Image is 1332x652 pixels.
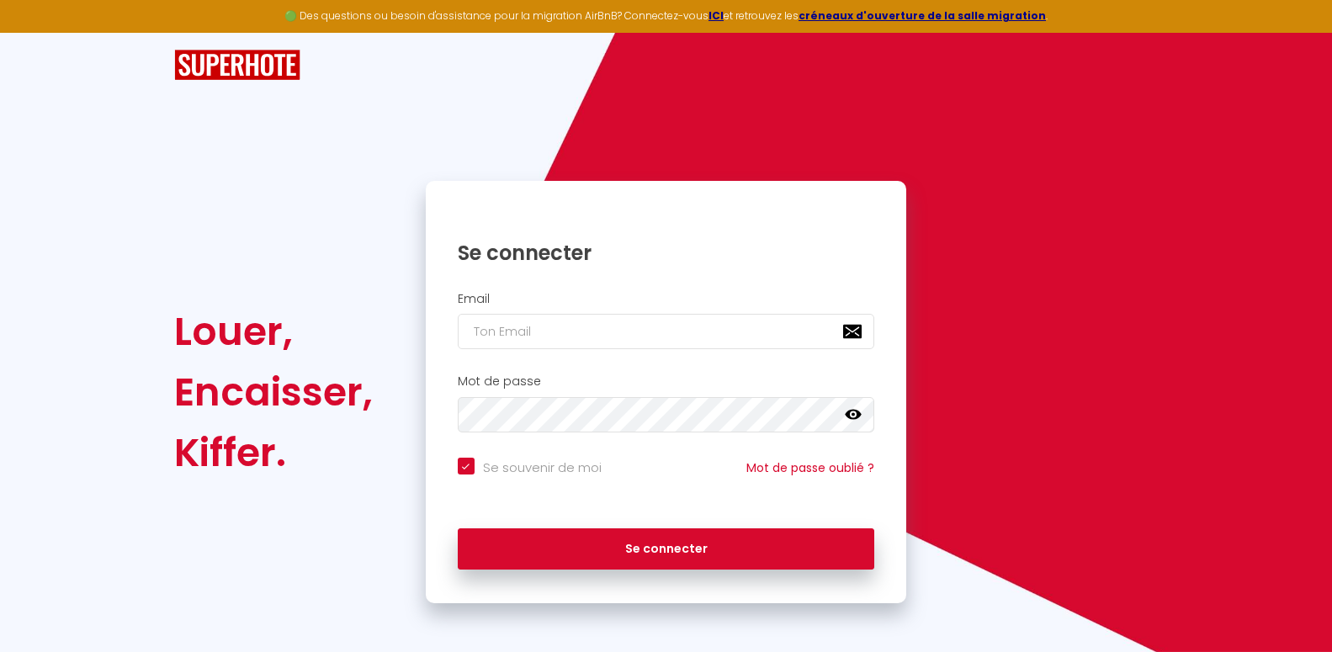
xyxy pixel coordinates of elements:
h1: Se connecter [458,240,875,266]
h2: Email [458,292,875,306]
a: créneaux d'ouverture de la salle migration [799,8,1046,23]
h2: Mot de passe [458,374,875,389]
div: Louer, [174,301,373,362]
button: Se connecter [458,528,875,570]
img: SuperHote logo [174,50,300,81]
input: Ton Email [458,314,875,349]
a: ICI [708,8,724,23]
a: Mot de passe oublié ? [746,459,874,476]
div: Kiffer. [174,422,373,483]
div: Encaisser, [174,362,373,422]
